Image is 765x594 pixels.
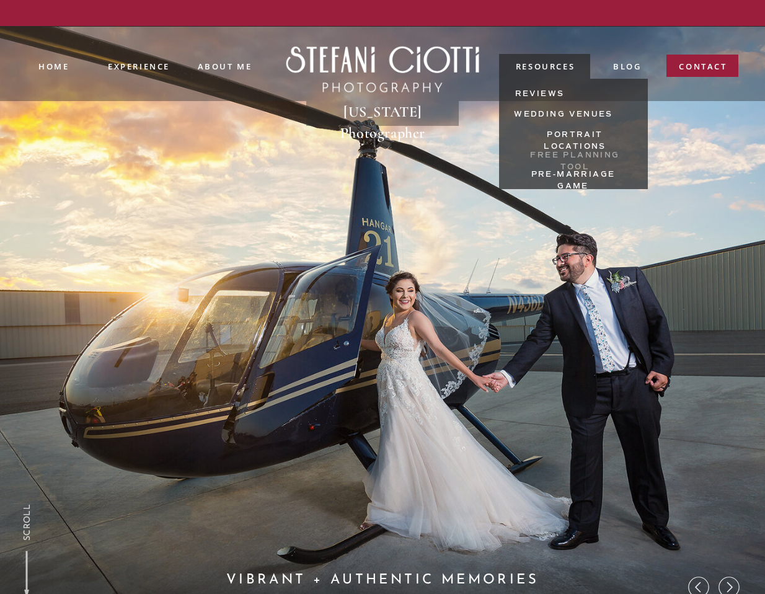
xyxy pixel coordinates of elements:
[613,60,641,74] a: blog
[515,88,565,102] a: reviews
[514,109,613,123] a: Wedding Venues
[515,129,635,143] a: Portrait Locations
[314,102,451,123] h1: [US_STATE] Photographer
[515,169,632,183] a: PRE-MARRIAGE GAME
[214,569,551,587] h2: VIBRANT + Authentic Memories
[679,60,727,78] a: contact
[108,60,169,70] a: experience
[515,60,576,74] a: resources
[515,149,635,164] a: Free Planning tool
[38,60,68,72] a: Home
[20,503,33,541] a: SCROLL
[197,60,252,71] a: about ME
